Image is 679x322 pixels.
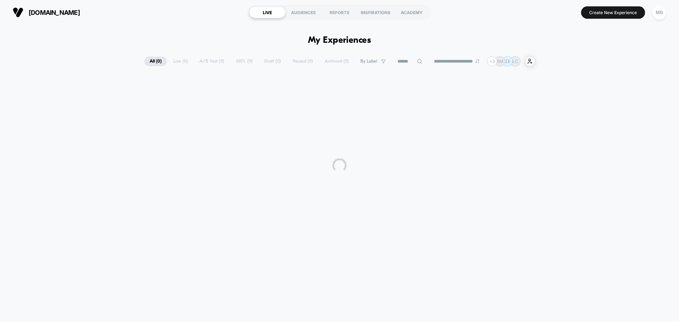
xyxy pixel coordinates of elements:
p: BM [497,59,503,64]
div: LIVE [249,7,285,18]
div: REPORTS [321,7,358,18]
span: [DOMAIN_NAME] [29,9,80,16]
span: By Label [360,59,377,64]
span: All ( 0 ) [144,57,167,66]
div: MB [652,6,666,19]
button: Create New Experience [581,6,645,19]
div: INSPIRATIONS [358,7,394,18]
div: ACADEMY [394,7,430,18]
img: end [475,59,480,63]
img: Visually logo [13,7,23,18]
h1: My Experiences [308,35,371,46]
button: MB [650,5,668,20]
p: LC [512,59,518,64]
button: [DOMAIN_NAME] [11,7,82,18]
div: AUDIENCES [285,7,321,18]
p: ZE [505,59,510,64]
div: + 3 [487,56,497,66]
